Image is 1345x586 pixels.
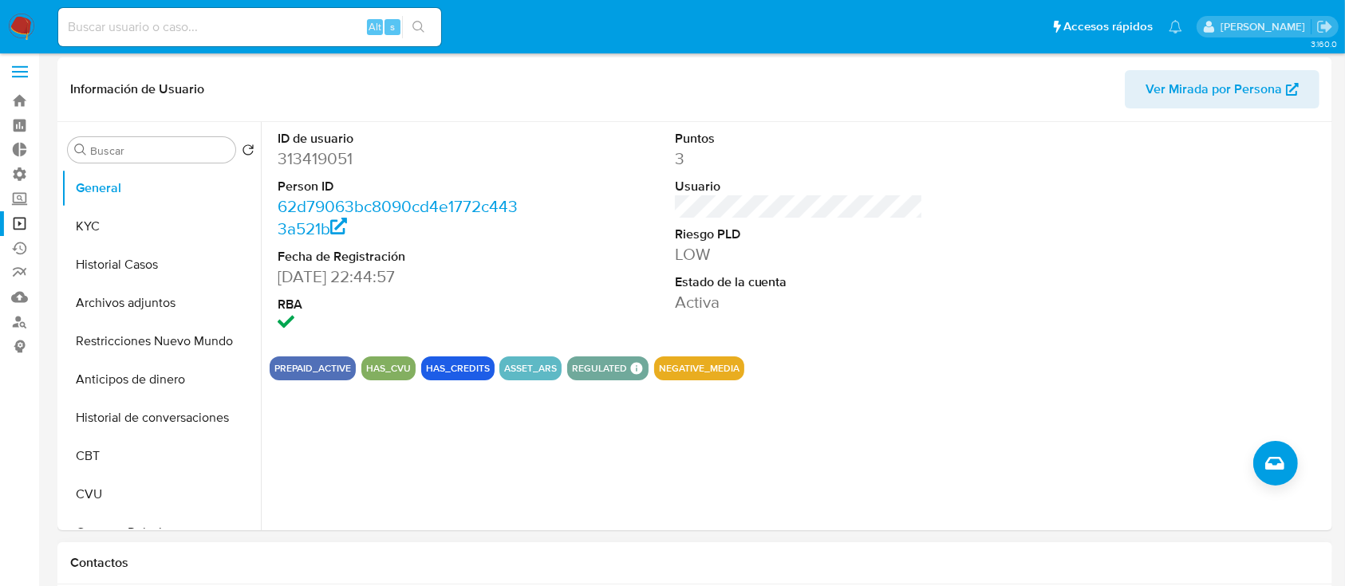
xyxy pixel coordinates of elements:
dt: Riesgo PLD [675,226,924,243]
p: ezequiel.castrillon@mercadolibre.com [1221,19,1311,34]
a: Notificaciones [1169,20,1182,33]
dd: LOW [675,243,924,265]
button: Cruces y Relaciones [61,513,261,552]
dt: Usuario [675,178,924,195]
dt: ID de usuario [278,130,527,147]
button: Anticipos de dinero [61,360,261,399]
button: CVU [61,475,261,513]
h1: Contactos [70,555,1319,571]
input: Buscar usuario o caso... [58,17,441,37]
dd: 3 [675,147,924,170]
button: Volver al orden por defecto [242,144,254,161]
dt: Puntos [675,130,924,147]
span: s [390,19,395,34]
input: Buscar [90,144,229,158]
dd: Activa [675,291,924,313]
dd: 313419051 [278,147,527,170]
button: Ver Mirada por Persona [1125,70,1319,108]
h1: Información de Usuario [70,81,204,97]
span: Ver Mirada por Persona [1146,70,1282,108]
button: Historial Casos [61,246,261,284]
dd: [DATE] 22:44:57 [278,265,527,288]
dt: Fecha de Registración [278,248,527,265]
span: Accesos rápidos [1063,18,1153,35]
span: Alt [369,19,381,34]
button: search-icon [402,16,435,38]
dt: RBA [278,296,527,313]
dt: Estado de la cuenta [675,273,924,291]
button: KYC [61,207,261,246]
a: 62d79063bc8090cd4e1772c4433a521b [278,195,518,240]
dt: Person ID [278,178,527,195]
button: Restricciones Nuevo Mundo [61,322,261,360]
button: Archivos adjuntos [61,284,261,322]
a: Salir [1316,18,1333,35]
button: Buscar [74,144,87,156]
button: CBT [61,437,261,475]
button: Historial de conversaciones [61,399,261,437]
button: General [61,169,261,207]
